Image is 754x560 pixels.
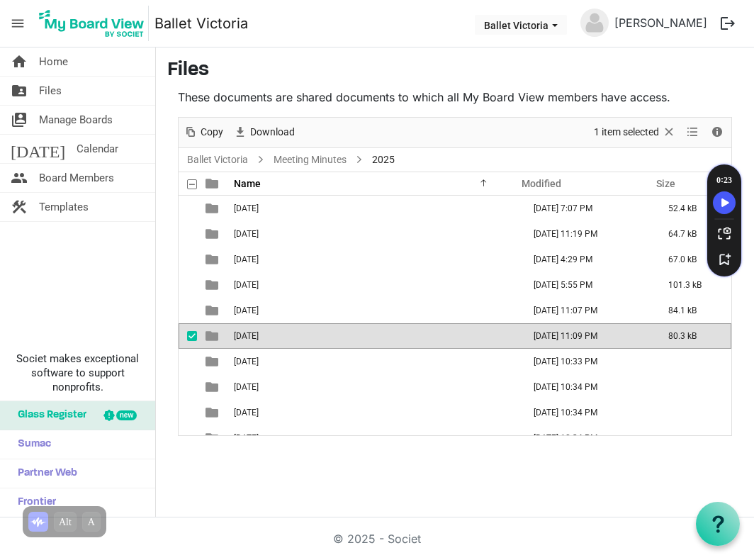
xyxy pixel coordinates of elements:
[179,247,197,272] td: checkbox
[197,323,230,349] td: is template cell column header type
[197,374,230,400] td: is template cell column header type
[234,408,259,418] span: [DATE]
[519,298,653,323] td: June 25, 2025 11:07 PM column header Modified
[653,374,731,400] td: is template cell column header Size
[653,196,731,221] td: 52.4 kB is template cell column header Size
[653,349,731,374] td: is template cell column header Size
[713,9,743,38] button: logout
[11,430,51,459] span: Sumac
[39,193,89,221] span: Templates
[705,118,729,147] div: Details
[333,532,421,546] a: © 2025 - Societ
[179,349,197,374] td: checkbox
[116,410,137,420] div: new
[369,151,398,169] span: 2025
[11,106,28,134] span: switch_account
[589,118,681,147] div: Clear selection
[39,47,68,76] span: Home
[519,400,653,425] td: November 20, 2024 10:34 PM column header Modified
[230,272,519,298] td: 04 April is template cell column header Name
[179,221,197,247] td: checkbox
[197,221,230,247] td: is template cell column header type
[653,247,731,272] td: 67.0 kB is template cell column header Size
[519,323,653,349] td: June 25, 2025 11:09 PM column header Modified
[35,6,149,41] img: My Board View Logo
[11,459,77,488] span: Partner Web
[178,89,732,106] p: These documents are shared documents to which all My Board View members have access.
[197,349,230,374] td: is template cell column header type
[234,382,259,392] span: [DATE]
[234,178,261,189] span: Name
[230,298,519,323] td: 05 May is template cell column header Name
[179,272,197,298] td: checkbox
[179,298,197,323] td: checkbox
[228,118,300,147] div: Download
[230,221,519,247] td: 02 February is template cell column header Name
[609,9,713,37] a: [PERSON_NAME]
[181,123,226,141] button: Copy
[11,135,65,163] span: [DATE]
[653,298,731,323] td: 84.1 kB is template cell column header Size
[519,272,653,298] td: April 30, 2025 5:55 PM column header Modified
[230,323,519,349] td: 06 June is template cell column header Name
[11,47,28,76] span: home
[167,59,743,83] h3: Files
[230,196,519,221] td: 01 January is template cell column header Name
[519,425,653,451] td: November 20, 2024 10:34 PM column header Modified
[154,9,248,38] a: Ballet Victoria
[11,488,56,517] span: Frontier
[653,400,731,425] td: is template cell column header Size
[592,123,660,141] span: 1 item selected
[230,400,519,425] td: 09 September is template cell column header Name
[197,298,230,323] td: is template cell column header type
[231,123,298,141] button: Download
[656,178,675,189] span: Size
[39,164,114,192] span: Board Members
[179,323,197,349] td: checkbox
[234,254,259,264] span: [DATE]
[519,374,653,400] td: November 20, 2024 10:34 PM column header Modified
[234,306,259,315] span: [DATE]
[179,400,197,425] td: checkbox
[197,247,230,272] td: is template cell column header type
[475,15,567,35] button: Ballet Victoria dropdownbutton
[519,349,653,374] td: November 20, 2024 10:33 PM column header Modified
[77,135,118,163] span: Calendar
[653,425,731,451] td: is template cell column header Size
[580,9,609,37] img: no-profile-picture.svg
[684,123,701,141] button: View dropdownbutton
[184,151,251,169] a: Ballet Victoria
[39,77,62,105] span: Files
[35,6,154,41] a: My Board View Logo
[197,425,230,451] td: is template cell column header type
[234,331,259,341] span: [DATE]
[11,193,28,221] span: construction
[179,374,197,400] td: checkbox
[234,433,259,443] span: [DATE]
[6,352,149,394] span: Societ makes exceptional software to support nonprofits.
[11,401,86,430] span: Glass Register
[179,196,197,221] td: checkbox
[522,178,561,189] span: Modified
[708,123,727,141] button: Details
[197,196,230,221] td: is template cell column header type
[197,400,230,425] td: is template cell column header type
[199,123,225,141] span: Copy
[230,374,519,400] td: 08 August is template cell column header Name
[653,272,731,298] td: 101.3 kB is template cell column header Size
[653,323,731,349] td: 80.3 kB is template cell column header Size
[4,10,31,37] span: menu
[234,229,259,239] span: [DATE]
[249,123,296,141] span: Download
[179,425,197,451] td: checkbox
[271,151,349,169] a: Meeting Minutes
[592,123,679,141] button: Selection
[234,203,259,213] span: [DATE]
[230,349,519,374] td: 07 July is template cell column header Name
[230,425,519,451] td: 10 October is template cell column header Name
[230,247,519,272] td: 03 March is template cell column header Name
[11,77,28,105] span: folder_shared
[234,280,259,290] span: [DATE]
[519,247,653,272] td: March 28, 2025 4:29 PM column header Modified
[197,272,230,298] td: is template cell column header type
